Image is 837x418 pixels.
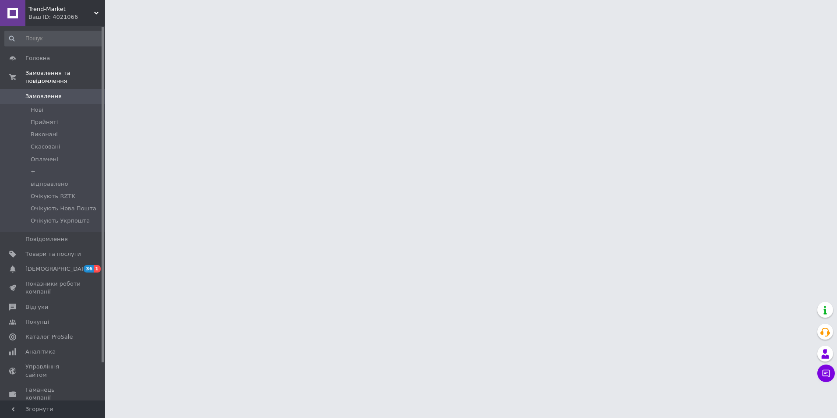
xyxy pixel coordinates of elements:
input: Пошук [4,31,103,46]
span: Очікують Нова Пошта [31,205,96,213]
span: Товари та послуги [25,250,81,258]
span: Гаманець компанії [25,386,81,402]
span: Скасовані [31,143,60,151]
span: Управління сайтом [25,363,81,379]
span: Замовлення [25,92,62,100]
span: Покупці [25,318,49,326]
span: Аналітика [25,348,56,356]
span: Відгуки [25,303,48,311]
span: Прийняті [31,118,58,126]
span: 1 [94,265,101,273]
span: Повідомлення [25,235,68,243]
span: Головна [25,54,50,62]
span: Замовлення та повідомлення [25,69,105,85]
span: [DEMOGRAPHIC_DATA] [25,265,90,273]
span: відправлено [31,180,68,188]
span: Каталог ProSale [25,333,73,341]
span: Нові [31,106,43,114]
span: Trend-Market [28,5,94,13]
span: Оплачені [31,156,58,163]
span: + [31,168,35,176]
span: Очікують RZTK [31,192,75,200]
div: Ваш ID: 4021066 [28,13,105,21]
button: Чат з покупцем [817,365,835,382]
span: Очікують Укрпошта [31,217,90,225]
span: Показники роботи компанії [25,280,81,296]
span: Виконані [31,131,58,138]
span: 36 [84,265,94,273]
